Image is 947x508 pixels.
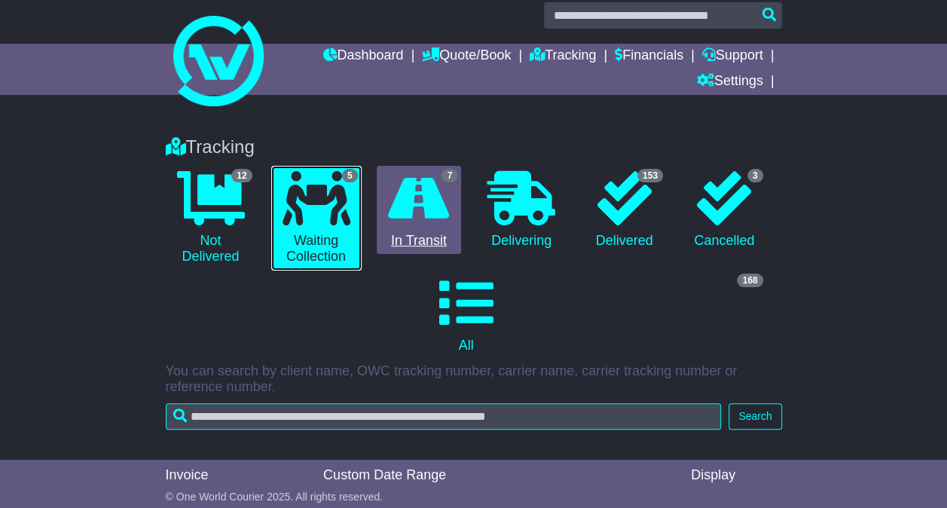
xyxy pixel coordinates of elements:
[441,169,457,182] span: 7
[166,467,309,484] div: Invoice
[166,271,767,360] a: 168 All
[231,169,252,182] span: 12
[476,166,567,255] a: Delivering
[530,44,596,69] a: Tracking
[702,44,763,69] a: Support
[323,467,518,484] div: Custom Date Range
[615,44,683,69] a: Financials
[271,166,362,271] a: 5 Waiting Collection
[691,467,782,484] div: Display
[697,69,763,95] a: Settings
[166,491,383,503] span: © One World Courier 2025. All rights reserved.
[322,44,403,69] a: Dashboard
[158,136,790,158] div: Tracking
[582,166,667,255] a: 153 Delivered
[747,169,763,182] span: 3
[166,166,256,271] a: 12 Not Delivered
[377,166,462,255] a: 7 In Transit
[342,169,358,182] span: 5
[729,403,781,430] button: Search
[166,363,782,396] p: You can search by client name, OWC tracking number, carrier name, carrier tracking number or refe...
[737,274,762,287] span: 168
[422,44,511,69] a: Quote/Book
[682,166,767,255] a: 3 Cancelled
[637,169,663,182] span: 153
